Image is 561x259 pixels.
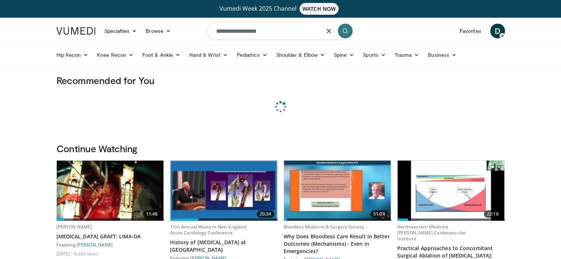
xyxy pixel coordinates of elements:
[257,210,274,218] span: 20:34
[170,224,246,236] a: 11th Annual Western New England Acute Cardiology Conference
[299,3,339,15] span: WATCH NOW
[56,224,92,230] a: [PERSON_NAME]
[77,242,113,247] a: [PERSON_NAME]
[138,48,185,62] a: Foot & Ankle
[56,27,96,35] img: VuMedi Logo
[143,210,161,218] span: 11:48
[56,251,72,256] li: [DATE]
[52,48,93,62] a: Hip Recon
[73,251,98,256] li: 16,526 views
[185,48,232,62] a: Hand & Wrist
[329,48,359,62] a: Spine
[359,48,390,62] a: Sports
[398,161,505,221] img: 5142e1bf-0a11-4c44-8ae4-5776dae567ac.620x360_q85_upscale.jpg
[93,48,138,62] a: Knee Recon
[232,48,272,62] a: Pediatrics
[56,242,164,248] div: Featuring:
[284,161,391,221] a: 51:04
[484,210,502,218] span: 22:16
[56,143,505,154] h3: Continue Watching
[58,3,504,15] a: Vumedi Week 2025 ChannelWATCH NOW
[207,22,354,40] input: Search topics, interventions
[370,210,388,218] span: 51:04
[423,48,461,62] a: Business
[490,24,505,38] a: D
[272,48,329,62] a: Shoulder & Elbow
[141,24,175,38] a: Browse
[390,48,424,62] a: Trauma
[284,224,364,230] a: Bloodless Medicine & Surgery Society
[397,224,466,242] a: Northwestern Medicine [PERSON_NAME] Cardiovascular Institute
[170,161,277,221] a: 20:34
[398,161,505,221] a: 22:16
[57,161,164,221] a: 11:48
[100,24,142,38] a: Specialties
[56,74,505,86] h3: Recommended for You
[455,24,486,38] a: Favorites
[56,233,164,240] a: [MEDICAL_DATA] GRAFT: LIMA-DA
[57,161,164,221] img: feAgcbrvkPN5ynqH4xMDoxOjA4MTsiGN.620x360_q85_upscale.jpg
[284,161,391,221] img: e6cd85c4-3055-4ffc-a5ab-b84f6b76fa62.620x360_q85_upscale.jpg
[284,233,391,255] a: Why Does Bloodless Care Result in Better Outcomes (Mechanisms) - Even in Emergencies?
[170,161,277,221] img: 3d47e55e-17d7-403c-bcd1-d8f734183e68.620x360_q85_upscale.jpg
[170,239,278,253] a: History of [MEDICAL_DATA] at [GEOGRAPHIC_DATA]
